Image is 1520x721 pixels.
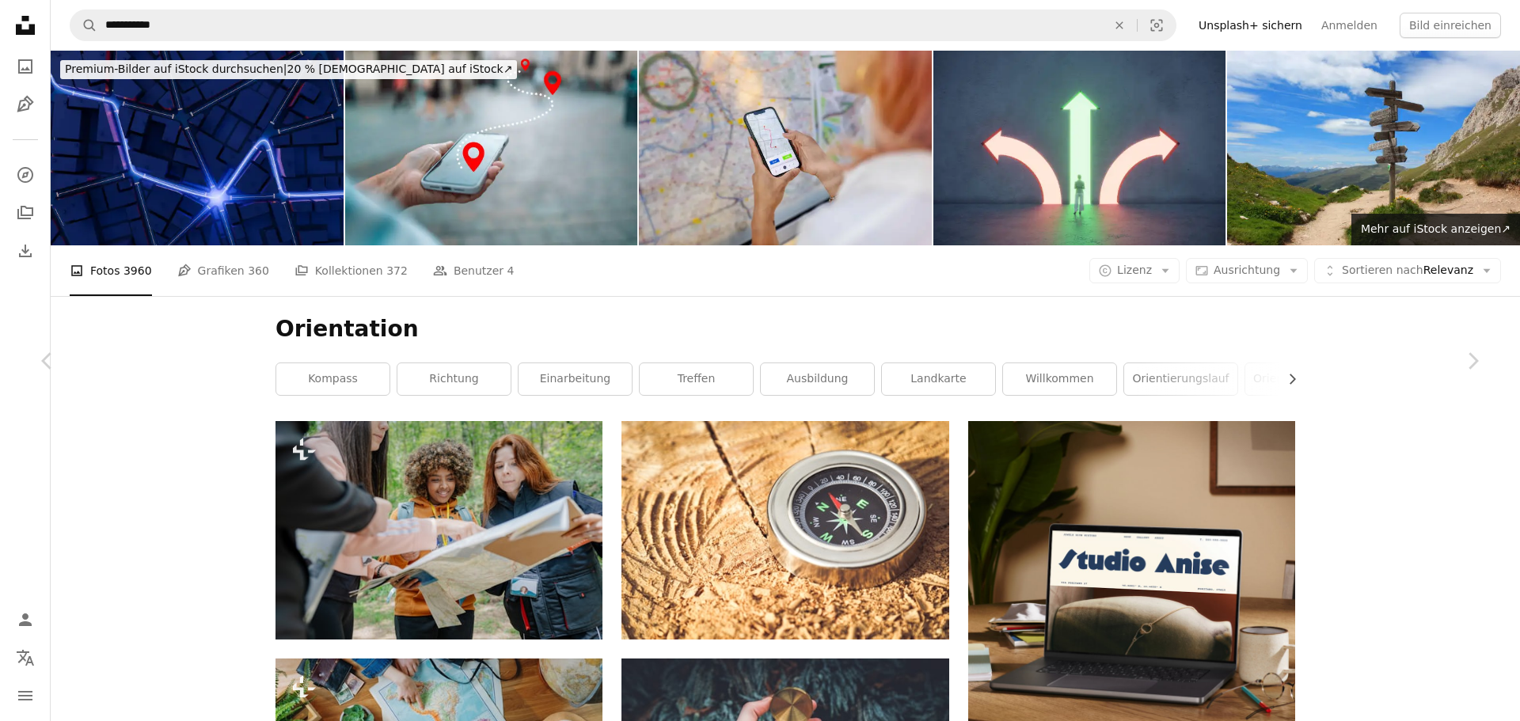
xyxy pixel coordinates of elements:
span: 372 [386,262,408,279]
form: Finden Sie Bildmaterial auf der ganzen Webseite [70,9,1176,41]
a: Einarbeitung [519,363,632,395]
a: Orientierungslauf [1124,363,1237,395]
a: Treffen [640,363,753,395]
span: Relevanz [1342,263,1473,279]
a: Benutzer 4 [433,245,515,296]
span: 4 [507,262,515,279]
a: Richtung [397,363,511,395]
img: Wegweiser in den Bergen [1227,51,1520,245]
a: Ausbildung [761,363,874,395]
a: Entdecken [9,159,41,191]
a: Willkommen [1003,363,1116,395]
a: Kollektionen [9,197,41,229]
span: Lizenz [1117,264,1152,276]
button: Menü [9,680,41,712]
img: silberne Taschenuhr [621,421,948,639]
button: Bild einreichen [1400,13,1501,38]
a: Kompass [276,363,389,395]
span: Premium-Bilder auf iStock durchsuchen | [65,63,287,75]
a: Fotos [9,51,41,82]
button: Unsplash suchen [70,10,97,40]
img: Touristinnen verwenden Karten-App, um in der Stadt zu navigieren und die Route vom Ort zum Ziel z... [345,51,638,245]
a: Mehr auf iStock anzeigen↗ [1351,214,1520,245]
a: Premium-Bilder auf iStock durchsuchen|20 % [DEMOGRAPHIC_DATA] auf iStock↗ [51,51,526,89]
a: Grafiken 360 [177,245,269,296]
span: 360 [248,262,269,279]
h1: Orientation [275,315,1295,343]
a: Kollektionen 372 [294,245,408,296]
span: Mehr auf iStock anzeigen ↗ [1361,222,1510,235]
a: silberne Taschenuhr [621,523,948,537]
a: Landkarte [882,363,995,395]
a: Anmelden / Registrieren [9,604,41,636]
button: Lizenz [1089,258,1180,283]
img: Abstraktes dunkles Stadtbild [51,51,344,245]
a: Eine Gruppe von Menschen, die um eine Karte herum stehen [275,523,602,537]
span: Sortieren nach [1342,264,1423,276]
a: Grafiken [9,89,41,120]
span: Ausrichtung [1214,264,1280,276]
a: Anmelden [1312,13,1387,38]
button: Ausrichtung [1186,258,1308,283]
button: Löschen [1102,10,1137,40]
button: Liste nach rechts verschieben [1278,363,1295,395]
a: Unsplash+ sichern [1189,13,1312,38]
img: Eine Gruppe von Menschen, die um eine Karte herum stehen [275,421,602,639]
button: Sprache [9,642,41,674]
img: Choice concept [933,51,1226,245]
a: Weiter [1425,285,1520,437]
a: Bisherige Downloads [9,235,41,267]
img: Pendlerin mit Handy schaut auf den Bahnsteigplan [639,51,932,245]
button: Visuelle Suche [1138,10,1176,40]
span: 20 % [DEMOGRAPHIC_DATA] auf iStock ↗ [65,63,512,75]
button: Sortieren nachRelevanz [1314,258,1501,283]
a: Orientierung der Studierenden [1245,363,1358,395]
